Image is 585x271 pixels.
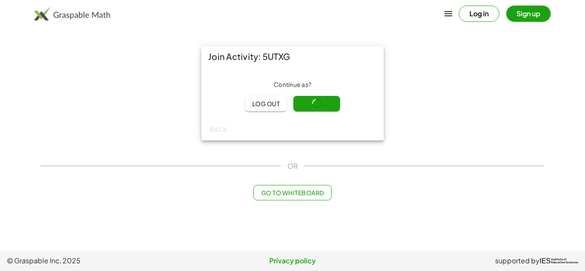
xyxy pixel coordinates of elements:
[495,256,540,266] span: supported by
[252,100,280,107] span: Log out
[287,161,298,171] span: OR
[261,189,324,197] span: Go to Whiteboard
[201,46,384,67] div: Join Activity: 5UTXG
[540,257,551,265] span: IES
[197,256,388,266] a: Privacy policy
[254,185,331,200] button: Go to Whiteboard
[245,96,287,111] button: Log out
[506,6,551,22] button: Sign up
[7,256,197,266] span: © Graspable Inc, 2025
[208,80,377,89] div: Continue as ?
[540,256,578,266] a: IESInstitute ofEducation Sciences
[551,258,578,264] span: Institute of Education Sciences
[459,6,499,22] button: Log in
